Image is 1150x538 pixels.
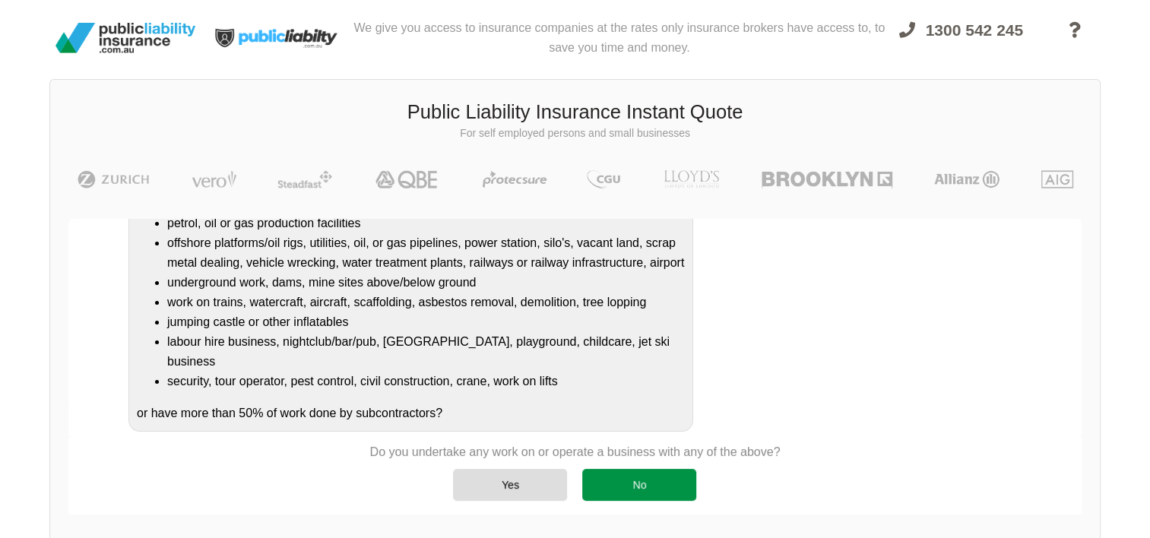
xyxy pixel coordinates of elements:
[926,21,1023,39] span: 1300 542 245
[62,99,1088,126] h3: Public Liability Insurance Instant Quote
[366,170,448,188] img: QBE | Public Liability Insurance
[167,214,685,233] li: petrol, oil or gas production facilities
[167,293,685,312] li: work on trains, watercraft, aircraft, scaffolding, asbestos removal, demolition, tree lopping
[477,170,553,188] img: Protecsure | Public Liability Insurance
[581,170,626,188] img: CGU | Public Liability Insurance
[167,332,685,372] li: labour hire business, nightclub/bar/pub, [GEOGRAPHIC_DATA], playground, childcare, jet ski business
[885,12,1037,70] a: 1300 542 245
[167,312,685,332] li: jumping castle or other inflatables
[49,17,201,59] img: Public Liability Insurance
[167,372,685,391] li: security, tour operator, pest control, civil construction, crane, work on lifts
[1035,170,1080,188] img: AIG | Public Liability Insurance
[167,273,685,293] li: underground work, dams, mine sites above/below ground
[927,170,1007,188] img: Allianz | Public Liability Insurance
[353,6,885,70] div: We give you access to insurance companies at the rates only insurance brokers have access to, to ...
[185,170,243,188] img: Vero | Public Liability Insurance
[453,469,567,501] div: Yes
[756,170,898,188] img: Brooklyn | Public Liability Insurance
[62,126,1088,141] p: For self employed persons and small businesses
[582,469,696,501] div: No
[201,6,353,70] img: Public Liability Insurance Light
[128,166,693,432] div: Do you undertake any work on or operate a business that is/has a: or have more than 50% of work d...
[271,170,338,188] img: Steadfast | Public Liability Insurance
[167,233,685,273] li: offshore platforms/oil rigs, utilities, oil, or gas pipelines, power station, silo's, vacant land...
[71,170,157,188] img: Zurich | Public Liability Insurance
[655,170,728,188] img: LLOYD's | Public Liability Insurance
[370,444,781,460] p: Do you undertake any work on or operate a business with any of the above?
